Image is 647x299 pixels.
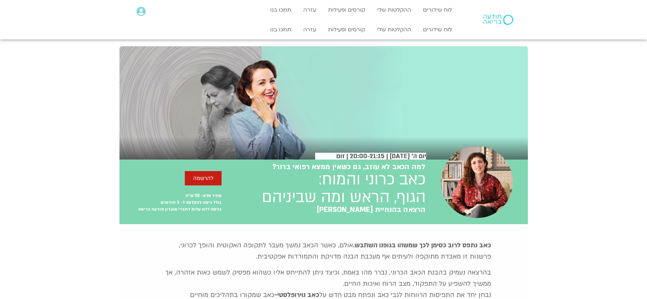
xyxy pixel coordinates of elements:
a: עזרה [300,3,320,16]
h2: כאב כרוני והמוח: הגוף, הראש ומה שביניהם [262,171,426,206]
p: אולם, כאשר הכאב נמשך מעבר לתקופה האקוטית והופך לכרוני, פרשנות זו מאבדת מתוקפה ולעיתים אף מעכבת הב... [156,240,491,262]
a: ההקלטות שלי [374,23,415,36]
h2: הרצאה בהנחיית [PERSON_NAME] [317,206,425,214]
img: תודעה בריאה [483,15,513,25]
a: תמכו בנו [267,3,295,16]
span: להרשמה [193,175,213,181]
a: ההקלטות שלי [374,3,415,16]
a: להרשמה [185,171,222,185]
strong: כאב נתפס לרוב כסימן לכך שמשהו בגופנו השתבש. [353,241,491,250]
p: מחיר מלא- 50 ש״ח כולל גישה להקלטה ל- 3 חודשים כניסה ללא עלות לחברי מועדון תודעה בריאה [119,192,222,213]
a: קורסים ופעילות [325,23,369,36]
h2: יום ה׳ [DATE] | 20:00-21:15 | זום [315,153,426,160]
a: לוח שידורים [420,23,455,36]
h2: למה הכאב לא עוזב, גם כשאין ממצא רפואי ברור? [272,163,426,171]
a: לוח שידורים [420,3,455,16]
a: תמכו בנו [267,23,295,36]
a: עזרה [300,23,320,36]
a: קורסים ופעילות [325,3,369,16]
